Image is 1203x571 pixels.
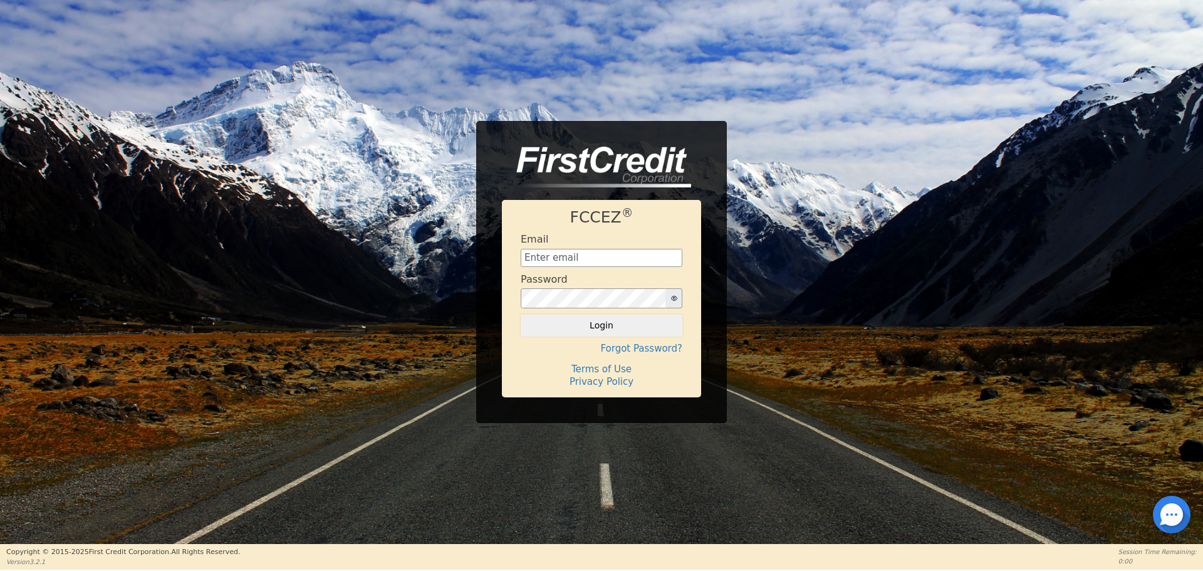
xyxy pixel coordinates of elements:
[6,557,240,567] p: Version 3.2.1
[521,233,548,245] h4: Email
[521,364,682,375] h4: Terms of Use
[622,206,633,219] sup: ®
[521,249,682,268] input: Enter email
[521,376,682,387] h4: Privacy Policy
[1118,547,1197,557] p: Session Time Remaining:
[521,343,682,354] h4: Forgot Password?
[521,208,682,227] h1: FCCEZ
[6,547,240,558] p: Copyright © 2015- 2025 First Credit Corporation.
[521,273,568,285] h4: Password
[521,315,682,336] button: Login
[171,548,240,556] span: All Rights Reserved.
[502,147,691,188] img: logo-CMu_cnol.png
[521,288,666,308] input: password
[1118,557,1197,566] p: 0:00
